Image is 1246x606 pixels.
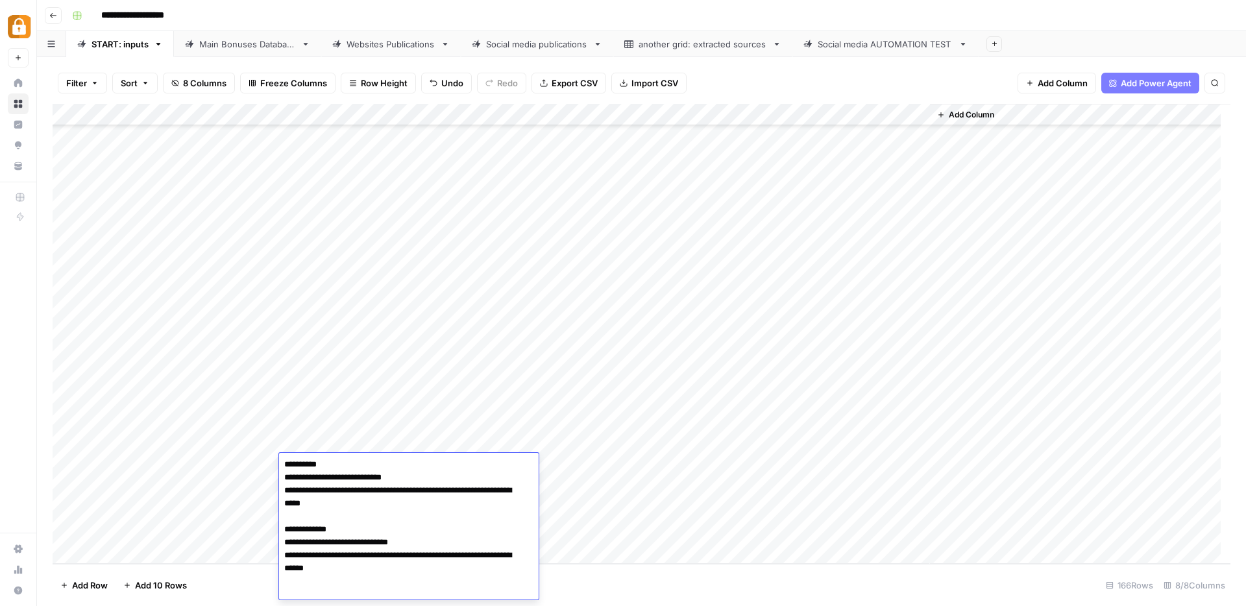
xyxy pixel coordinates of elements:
a: Browse [8,93,29,114]
span: Add Power Agent [1121,77,1191,90]
a: Settings [8,539,29,559]
a: START: inputs [66,31,174,57]
img: Adzz Logo [8,15,31,38]
div: 166 Rows [1101,575,1158,596]
a: Usage [8,559,29,580]
button: Freeze Columns [240,73,336,93]
div: START: inputs [92,38,149,51]
a: Your Data [8,156,29,176]
span: Undo [441,77,463,90]
span: Add Column [1038,77,1088,90]
button: Add Column [932,106,999,123]
span: Add Column [949,109,994,121]
span: Sort [121,77,138,90]
span: Row Height [361,77,408,90]
span: Export CSV [552,77,598,90]
span: Filter [66,77,87,90]
button: Workspace: Adzz [8,10,29,43]
a: Opportunities [8,135,29,156]
button: Row Height [341,73,416,93]
span: Redo [497,77,518,90]
span: Import CSV [631,77,678,90]
button: Sort [112,73,158,93]
button: 8 Columns [163,73,235,93]
a: Main Bonuses Database [174,31,321,57]
button: Export CSV [531,73,606,93]
span: Add 10 Rows [135,579,187,592]
span: 8 Columns [183,77,226,90]
button: Filter [58,73,107,93]
button: Add Row [53,575,116,596]
button: Add 10 Rows [116,575,195,596]
div: Social media publications [486,38,588,51]
span: Freeze Columns [260,77,327,90]
div: Websites Publications [347,38,435,51]
div: Main Bonuses Database [199,38,296,51]
div: another grid: extracted sources [639,38,767,51]
a: Websites Publications [321,31,461,57]
button: Add Power Agent [1101,73,1199,93]
button: Undo [421,73,472,93]
a: Insights [8,114,29,135]
div: Social media AUTOMATION TEST [818,38,953,51]
a: Home [8,73,29,93]
button: Help + Support [8,580,29,601]
button: Redo [477,73,526,93]
span: Add Row [72,579,108,592]
a: another grid: extracted sources [613,31,792,57]
a: Social media AUTOMATION TEST [792,31,979,57]
button: Import CSV [611,73,687,93]
button: Add Column [1018,73,1096,93]
div: 8/8 Columns [1158,575,1230,596]
a: Social media publications [461,31,613,57]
